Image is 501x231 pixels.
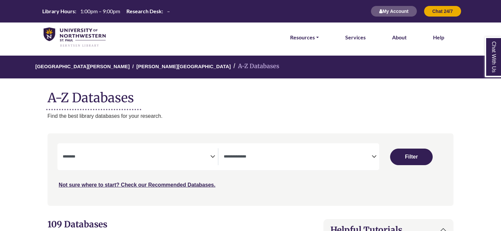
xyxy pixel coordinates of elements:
[48,219,107,230] span: 109 Databases
[224,155,372,160] textarea: Search
[63,155,211,160] textarea: Search
[48,56,453,78] nav: breadcrumb
[424,8,461,14] a: Chat 24/7
[40,8,173,14] table: Hours Today
[136,63,231,69] a: [PERSON_NAME][GEOGRAPHIC_DATA]
[48,112,453,120] p: Find the best library databases for your research.
[124,8,163,15] th: Research Desk:
[345,33,366,42] a: Services
[40,8,173,15] a: Hours Today
[392,33,407,42] a: About
[48,85,453,105] h1: A-Z Databases
[48,133,453,206] nav: Search filters
[433,33,444,42] a: Help
[40,8,77,15] th: Library Hours:
[390,149,432,165] button: Submit for Search Results
[35,63,130,69] a: [GEOGRAPHIC_DATA][PERSON_NAME]
[59,182,216,188] a: Not sure where to start? Check our Recommended Databases.
[424,6,461,17] button: Chat 24/7
[167,8,170,14] span: –
[371,6,417,17] button: My Account
[290,33,319,42] a: Resources
[80,8,120,14] span: 1:00pm – 9:00pm
[371,8,417,14] a: My Account
[231,62,279,71] li: A-Z Databases
[44,27,106,47] img: library_home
